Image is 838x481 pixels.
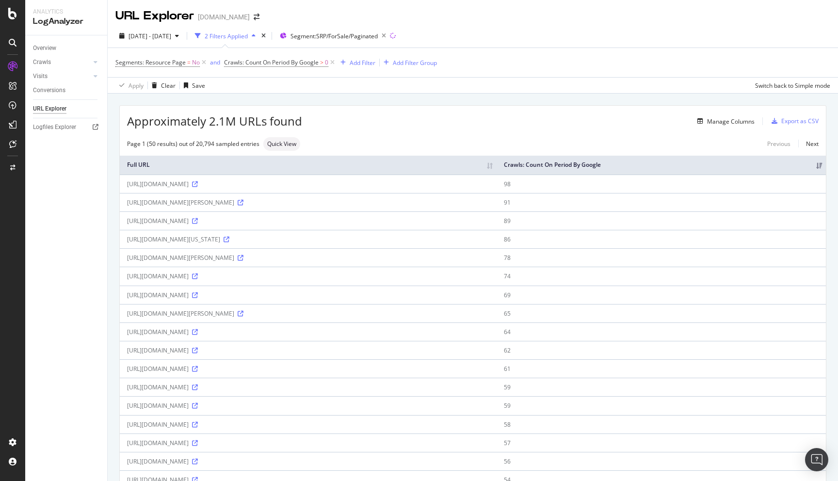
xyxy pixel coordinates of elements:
[325,56,328,69] span: 0
[33,57,51,67] div: Crawls
[290,32,378,40] span: Segment: SRP/ForSale/Paginated
[127,328,489,336] div: [URL][DOMAIN_NAME]
[127,198,489,207] div: [URL][DOMAIN_NAME][PERSON_NAME]
[33,43,56,53] div: Overview
[497,452,826,470] td: 56
[350,59,375,67] div: Add Filter
[127,180,489,188] div: [URL][DOMAIN_NAME]
[267,141,296,147] span: Quick View
[805,448,828,471] div: Open Intercom Messenger
[33,16,99,27] div: LogAnalyzer
[259,31,268,41] div: times
[129,32,171,40] span: [DATE] - [DATE]
[497,378,826,396] td: 59
[751,78,830,93] button: Switch back to Simple mode
[393,59,437,67] div: Add Filter Group
[148,78,176,93] button: Clear
[33,85,65,96] div: Conversions
[497,230,826,248] td: 86
[192,81,205,90] div: Save
[210,58,220,67] button: and
[263,137,300,151] div: neutral label
[120,156,497,175] th: Full URL: activate to sort column ascending
[180,78,205,93] button: Save
[127,365,489,373] div: [URL][DOMAIN_NAME]
[187,58,191,66] span: =
[127,254,489,262] div: [URL][DOMAIN_NAME][PERSON_NAME]
[33,57,91,67] a: Crawls
[497,211,826,230] td: 89
[497,267,826,285] td: 74
[127,140,259,148] div: Page 1 (50 results) out of 20,794 sampled entries
[33,104,66,114] div: URL Explorer
[127,439,489,447] div: [URL][DOMAIN_NAME]
[33,71,91,81] a: Visits
[129,81,144,90] div: Apply
[320,58,323,66] span: >
[497,415,826,433] td: 58
[276,28,390,44] button: Segment:SRP/ForSale/Paginated
[33,104,100,114] a: URL Explorer
[497,322,826,341] td: 64
[192,56,200,69] span: No
[693,115,755,127] button: Manage Columns
[127,113,302,129] span: Approximately 2.1M URLs found
[127,235,489,243] div: [URL][DOMAIN_NAME][US_STATE]
[127,383,489,391] div: [URL][DOMAIN_NAME]
[337,57,375,68] button: Add Filter
[497,286,826,304] td: 69
[33,122,76,132] div: Logfiles Explorer
[497,193,826,211] td: 91
[755,81,830,90] div: Switch back to Simple mode
[497,248,826,267] td: 78
[115,58,186,66] span: Segments: Resource Page
[224,58,319,66] span: Crawls: Count On Period By Google
[798,137,819,151] a: Next
[33,71,48,81] div: Visits
[127,420,489,429] div: [URL][DOMAIN_NAME]
[127,217,489,225] div: [URL][DOMAIN_NAME]
[497,341,826,359] td: 62
[768,113,819,129] button: Export as CSV
[254,14,259,20] div: arrow-right-arrow-left
[210,58,220,66] div: and
[33,85,100,96] a: Conversions
[33,43,100,53] a: Overview
[127,291,489,299] div: [URL][DOMAIN_NAME]
[497,433,826,452] td: 57
[497,175,826,193] td: 98
[115,78,144,93] button: Apply
[127,309,489,318] div: [URL][DOMAIN_NAME][PERSON_NAME]
[497,396,826,415] td: 59
[127,457,489,465] div: [URL][DOMAIN_NAME]
[33,8,99,16] div: Analytics
[497,156,826,175] th: Crawls: Count On Period By Google: activate to sort column ascending
[497,359,826,378] td: 61
[33,122,100,132] a: Logfiles Explorer
[198,12,250,22] div: [DOMAIN_NAME]
[497,304,826,322] td: 65
[127,401,489,410] div: [URL][DOMAIN_NAME]
[115,28,183,44] button: [DATE] - [DATE]
[127,346,489,354] div: [URL][DOMAIN_NAME]
[161,81,176,90] div: Clear
[380,57,437,68] button: Add Filter Group
[781,117,819,125] div: Export as CSV
[127,272,489,280] div: [URL][DOMAIN_NAME]
[115,8,194,24] div: URL Explorer
[191,28,259,44] button: 2 Filters Applied
[205,32,248,40] div: 2 Filters Applied
[707,117,755,126] div: Manage Columns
